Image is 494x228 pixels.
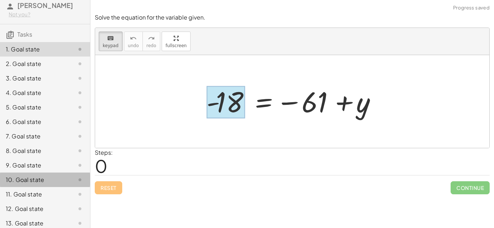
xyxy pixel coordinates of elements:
button: fullscreen [162,32,191,51]
button: keyboardkeypad [99,32,123,51]
i: Task not started. [76,45,84,54]
div: 4. Goal state [6,88,64,97]
div: 1. Goal state [6,45,64,54]
i: Task not started. [76,59,84,68]
button: redoredo [142,32,160,51]
button: undoundo [124,32,143,51]
i: Task not started. [76,219,84,228]
i: Task not started. [76,117,84,126]
div: 12. Goal state [6,204,64,213]
div: 13. Goal state [6,219,64,228]
i: Task not started. [76,74,84,83]
i: Task not started. [76,88,84,97]
div: 7. Goal state [6,132,64,141]
label: Steps: [95,149,113,156]
i: Task not started. [76,132,84,141]
i: undo [130,34,137,43]
i: Task not started. [76,190,84,199]
div: Not you? [9,11,84,18]
div: 9. Goal state [6,161,64,170]
div: 5. Goal state [6,103,64,112]
div: 10. Goal state [6,175,64,184]
span: 0 [95,155,107,177]
span: Tasks [17,30,32,38]
i: keyboard [107,34,114,43]
div: 6. Goal state [6,117,64,126]
span: fullscreen [166,43,187,48]
span: [PERSON_NAME] [17,1,73,9]
i: Task not started. [76,161,84,170]
div: 3. Goal state [6,74,64,83]
span: undo [128,43,139,48]
i: Task not started. [76,146,84,155]
i: Task not started. [76,175,84,184]
div: 11. Goal state [6,190,64,199]
span: Progress saved [453,4,490,12]
span: redo [146,43,156,48]
i: Task not started. [76,204,84,213]
i: Task not started. [76,103,84,112]
p: Solve the equation for the variable given. [95,13,490,22]
i: redo [148,34,155,43]
div: 2. Goal state [6,59,64,68]
span: keypad [103,43,119,48]
div: 8. Goal state [6,146,64,155]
